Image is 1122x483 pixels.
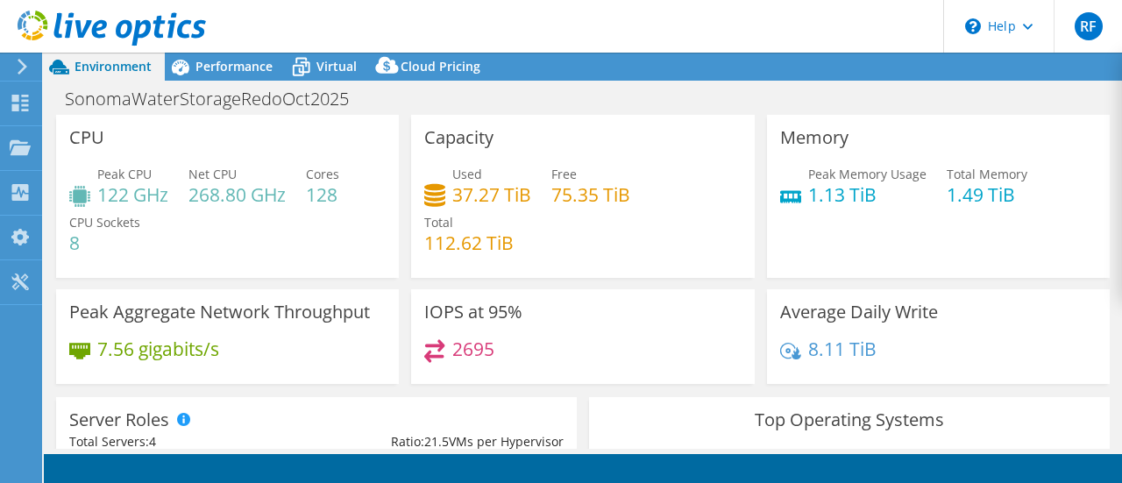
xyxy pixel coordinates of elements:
[57,89,376,109] h1: SonomaWaterStorageRedoOct2025
[735,447,810,466] li: Windows
[401,58,480,75] span: Cloud Pricing
[424,302,522,322] h3: IOPS at 95%
[780,302,938,322] h3: Average Daily Write
[188,185,286,204] h4: 268.80 GHz
[808,185,927,204] h4: 1.13 TiB
[452,339,494,359] h4: 2695
[316,58,357,75] span: Virtual
[551,185,630,204] h4: 75.35 TiB
[149,433,156,450] span: 4
[452,166,482,182] span: Used
[808,339,877,359] h4: 8.11 TiB
[821,447,874,466] li: Linux
[97,185,168,204] h4: 122 GHz
[965,18,981,34] svg: \n
[452,185,531,204] h4: 37.27 TiB
[69,410,169,430] h3: Server Roles
[306,185,339,204] h4: 128
[195,58,273,75] span: Performance
[424,233,514,252] h4: 112.62 TiB
[885,447,954,466] li: VMware
[69,302,370,322] h3: Peak Aggregate Network Throughput
[780,128,849,147] h3: Memory
[424,214,453,231] span: Total
[69,214,140,231] span: CPU Sockets
[97,166,152,182] span: Peak CPU
[424,433,449,450] span: 21.5
[947,166,1027,182] span: Total Memory
[808,166,927,182] span: Peak Memory Usage
[947,185,1027,204] h4: 1.49 TiB
[69,128,104,147] h3: CPU
[551,166,577,182] span: Free
[69,233,140,252] h4: 8
[69,432,316,451] div: Total Servers:
[188,166,237,182] span: Net CPU
[97,339,219,359] h4: 7.56 gigabits/s
[306,166,339,182] span: Cores
[316,432,564,451] div: Ratio: VMs per Hypervisor
[75,58,152,75] span: Environment
[602,410,1097,430] h3: Top Operating Systems
[1075,12,1103,40] span: RF
[424,128,494,147] h3: Capacity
